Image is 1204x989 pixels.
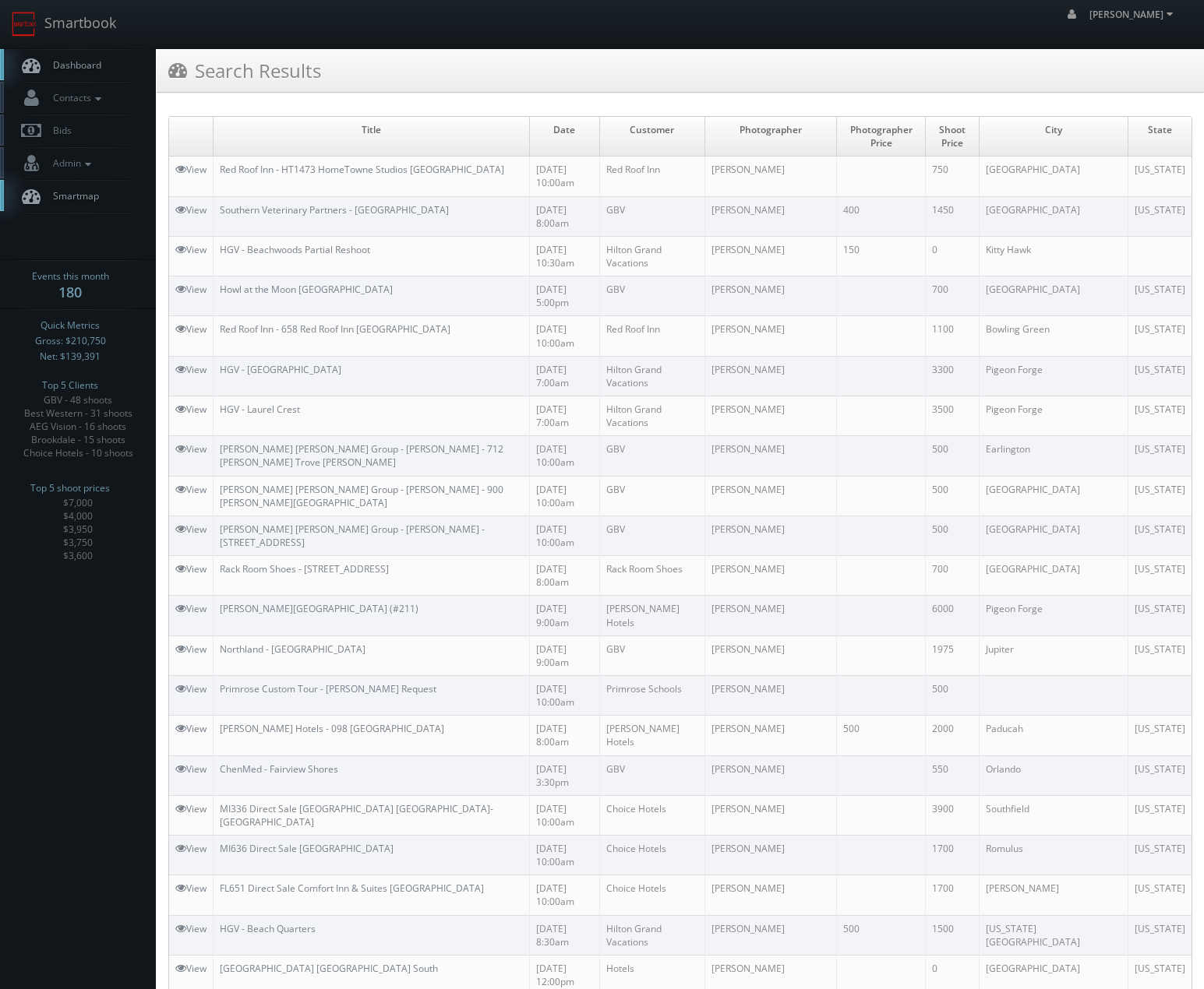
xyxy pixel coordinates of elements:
[220,283,393,296] a: Howl at the Moon [GEOGRAPHIC_DATA]
[175,922,207,935] a: View
[705,516,837,555] td: [PERSON_NAME]
[220,842,394,855] a: MI636 Direct Sale [GEOGRAPHIC_DATA]
[1128,476,1192,516] td: [US_STATE]
[1128,836,1192,875] td: [US_STATE]
[837,117,926,157] td: Photographer Price
[220,602,418,615] a: [PERSON_NAME][GEOGRAPHIC_DATA] (#211)
[175,762,207,776] a: View
[599,236,705,276] td: Hilton Grand Vacations
[175,682,207,695] a: View
[599,716,705,755] td: [PERSON_NAME] Hotels
[979,516,1128,555] td: [GEOGRAPHIC_DATA]
[599,276,705,316] td: GBV
[599,516,705,555] td: GBV
[705,596,837,635] td: [PERSON_NAME]
[979,556,1128,596] td: [GEOGRAPHIC_DATA]
[1128,316,1192,356] td: [US_STATE]
[1089,8,1178,21] span: [PERSON_NAME]
[926,635,979,675] td: 1975
[220,203,449,216] a: Southern Veterinary Partners - [GEOGRAPHIC_DATA]
[220,722,444,735] a: [PERSON_NAME] Hotels - 098 [GEOGRAPHIC_DATA]
[979,795,1128,835] td: Southfield
[35,333,106,349] span: Gross: $210,750
[979,196,1128,236] td: [GEOGRAPHIC_DATA]
[705,675,837,715] td: [PERSON_NAME]
[175,283,207,296] a: View
[926,117,979,157] td: Shoot Price
[220,922,316,935] a: HGV - Beach Quarters
[979,276,1128,316] td: [GEOGRAPHIC_DATA]
[175,882,207,895] a: View
[599,675,705,715] td: Primrose Schools
[529,716,599,755] td: [DATE] 8:00am
[529,635,599,675] td: [DATE] 9:00am
[926,157,979,196] td: 750
[1128,276,1192,316] td: [US_STATE]
[599,436,705,476] td: GBV
[979,396,1128,435] td: Pigeon Forge
[220,442,503,469] a: [PERSON_NAME] [PERSON_NAME] Group - [PERSON_NAME] - 712 [PERSON_NAME] Trove [PERSON_NAME]
[220,882,484,895] a: FL651 Direct Sale Comfort Inn & Suites [GEOGRAPHIC_DATA]
[926,316,979,356] td: 1100
[926,795,979,835] td: 3900
[1128,117,1192,157] td: State
[529,915,599,955] td: [DATE] 8:30am
[220,962,438,975] a: [GEOGRAPHIC_DATA] [GEOGRAPHIC_DATA] South
[175,722,207,735] a: View
[220,642,365,656] a: Northland - [GEOGRAPHIC_DATA]
[529,396,599,435] td: [DATE] 7:00am
[529,836,599,875] td: [DATE] 10:00am
[529,556,599,596] td: [DATE] 8:00am
[214,117,530,157] td: Title
[979,596,1128,635] td: Pigeon Forge
[926,875,979,915] td: 1700
[599,795,705,835] td: Choice Hotels
[705,436,837,476] td: [PERSON_NAME]
[45,157,95,170] span: Admin
[926,396,979,435] td: 3500
[926,915,979,955] td: 1500
[1128,915,1192,955] td: [US_STATE]
[926,836,979,875] td: 1700
[529,596,599,635] td: [DATE] 9:00am
[220,163,504,176] a: Red Roof Inn - HT1473 HomeTowne Studios [GEOGRAPHIC_DATA]
[45,58,101,72] span: Dashboard
[926,596,979,635] td: 6000
[705,875,837,915] td: [PERSON_NAME]
[1128,556,1192,596] td: [US_STATE]
[926,516,979,555] td: 500
[705,476,837,516] td: [PERSON_NAME]
[705,755,837,795] td: [PERSON_NAME]
[1128,516,1192,555] td: [US_STATE]
[1128,157,1192,196] td: [US_STATE]
[599,356,705,396] td: Hilton Grand Vacations
[1128,196,1192,236] td: [US_STATE]
[1128,596,1192,635] td: [US_STATE]
[705,556,837,596] td: [PERSON_NAME]
[175,802,207,815] a: View
[1128,396,1192,435] td: [US_STATE]
[599,635,705,675] td: GBV
[979,316,1128,356] td: Bowling Green
[837,915,926,955] td: 500
[220,363,341,376] a: HGV - [GEOGRAPHIC_DATA]
[837,716,926,755] td: 500
[599,316,705,356] td: Red Roof Inn
[220,483,503,509] a: [PERSON_NAME] [PERSON_NAME] Group - [PERSON_NAME] - 900 [PERSON_NAME][GEOGRAPHIC_DATA]
[529,436,599,476] td: [DATE] 10:00am
[175,483,207,496] a: View
[220,243,370,256] a: HGV - Beachwoods Partial Reshoot
[529,117,599,157] td: Date
[979,716,1128,755] td: Paducah
[1128,875,1192,915] td: [US_STATE]
[705,396,837,435] td: [PERSON_NAME]
[175,842,207,855] a: View
[175,562,207,575] a: View
[599,875,705,915] td: Choice Hotels
[926,675,979,715] td: 500
[175,962,207,975] a: View
[45,189,99,202] span: Smartmap
[599,117,705,157] td: Customer
[837,236,926,276] td: 150
[979,836,1128,875] td: Romulus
